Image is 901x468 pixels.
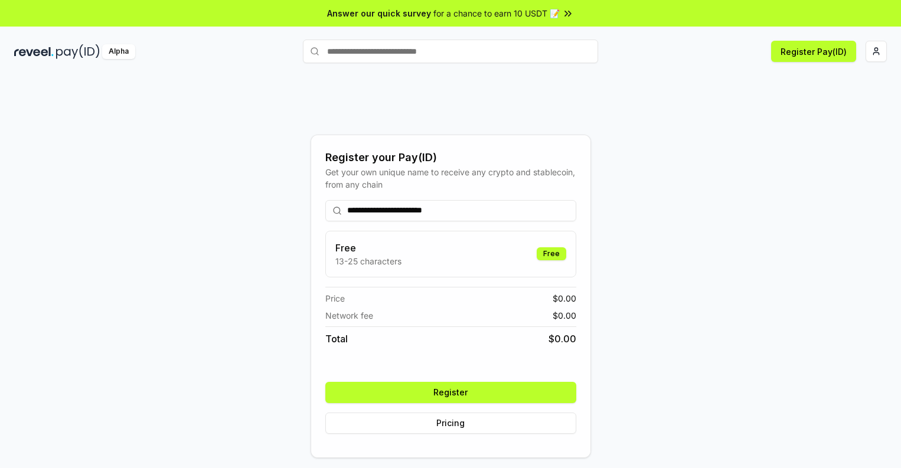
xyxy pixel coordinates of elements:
[325,149,576,166] div: Register your Pay(ID)
[14,44,54,59] img: reveel_dark
[325,413,576,434] button: Pricing
[325,309,373,322] span: Network fee
[335,255,401,267] p: 13-25 characters
[325,382,576,403] button: Register
[553,309,576,322] span: $ 0.00
[771,41,856,62] button: Register Pay(ID)
[537,247,566,260] div: Free
[335,241,401,255] h3: Free
[325,332,348,346] span: Total
[325,292,345,305] span: Price
[433,7,560,19] span: for a chance to earn 10 USDT 📝
[102,44,135,59] div: Alpha
[327,7,431,19] span: Answer our quick survey
[549,332,576,346] span: $ 0.00
[325,166,576,191] div: Get your own unique name to receive any crypto and stablecoin, from any chain
[553,292,576,305] span: $ 0.00
[56,44,100,59] img: pay_id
